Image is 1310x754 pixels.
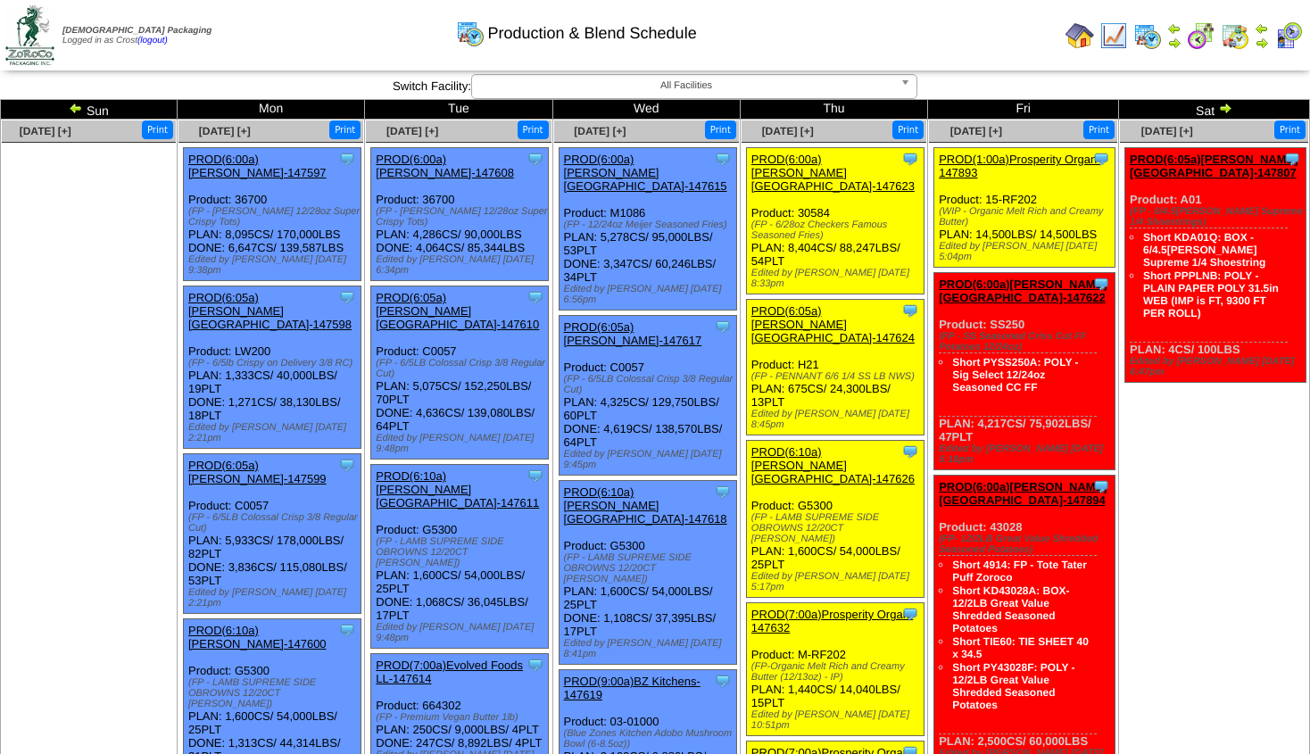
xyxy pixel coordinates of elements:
td: Tue [365,100,552,120]
div: Edited by [PERSON_NAME] [DATE] 5:17pm [751,571,924,592]
a: PROD(6:00a)[PERSON_NAME][GEOGRAPHIC_DATA]-147615 [564,153,727,193]
a: PROD(6:05a)[PERSON_NAME][GEOGRAPHIC_DATA]-147610 [376,291,539,331]
div: Edited by [PERSON_NAME] [DATE] 8:45pm [751,409,924,430]
div: Product: 30584 PLAN: 8,404CS / 88,247LBS / 54PLT [746,148,924,294]
div: Product: 15-RF202 PLAN: 14,500LBS / 14,500LBS [934,148,1115,268]
a: Short PPPLNB: POLY - PLAIN PAPER POLY 31.5in WEB (IMP is FT, 9300 FT PER ROLL) [1143,269,1279,319]
a: [DATE] [+] [199,125,251,137]
div: Edited by [PERSON_NAME] [DATE] 6:47pm [1130,356,1306,377]
img: arrowright.gif [1218,101,1232,115]
img: Tooltip [714,318,732,336]
div: (FP - 6/5LB Colossal Crisp 3/8 Regular Cut) [564,374,736,395]
td: Wed [552,100,740,120]
a: [DATE] [+] [762,125,814,137]
button: Print [892,120,924,139]
div: Edited by [PERSON_NAME] [DATE] 2:21pm [188,587,361,609]
a: (logout) [137,36,168,46]
a: PROD(6:10a)[PERSON_NAME][GEOGRAPHIC_DATA]-147611 [376,469,539,510]
img: Tooltip [714,150,732,168]
div: Product: G5300 PLAN: 1,600CS / 54,000LBS / 25PLT [746,441,924,598]
span: Production & Blend Schedule [487,24,696,43]
a: [DATE] [+] [574,125,626,137]
img: Tooltip [526,656,544,674]
a: PROD(6:10a)[PERSON_NAME][GEOGRAPHIC_DATA]-147618 [564,485,727,526]
a: PROD(1:00a)Prosperity Organ-147893 [939,153,1100,179]
span: [DEMOGRAPHIC_DATA] Packaging [62,26,211,36]
div: (WIP - Organic Melt Rich and Creamy Butter) [939,206,1114,228]
img: calendarinout.gif [1221,21,1249,50]
img: arrowright.gif [1255,36,1269,50]
img: Tooltip [338,621,356,639]
a: PROD(6:05a)[PERSON_NAME][GEOGRAPHIC_DATA]-147598 [188,291,352,331]
a: PROD(7:00a)Prosperity Organ-147632 [751,608,913,634]
div: (FP - [PERSON_NAME] 12/28oz Super Crispy Tots) [376,206,548,228]
div: (FP - PENNANT 6/6 1/4 SS LB NWS) [751,371,924,382]
a: PROD(6:00a)[PERSON_NAME][GEOGRAPHIC_DATA]-147622 [939,278,1107,304]
div: Product: H21 PLAN: 675CS / 24,300LBS / 13PLT [746,300,924,435]
div: (Blue Zones Kitchen Adobo Mushroom Bowl (6-8.5oz)) [564,728,736,750]
a: PROD(6:00a)[PERSON_NAME][GEOGRAPHIC_DATA]-147623 [751,153,915,193]
a: Short PYSS250A: POLY - Sig Select 12/24oz Seasoned CC FF [952,356,1078,394]
a: PROD(7:00a)Evolved Foods LL-147614 [376,659,523,685]
a: PROD(6:05a)[PERSON_NAME]-147599 [188,459,327,485]
img: calendarblend.gif [1187,21,1215,50]
span: All Facilities [479,75,893,96]
img: arrowleft.gif [1255,21,1269,36]
div: Edited by [PERSON_NAME] [DATE] 9:48pm [376,433,548,454]
img: calendarcustomer.gif [1274,21,1303,50]
img: home.gif [1065,21,1094,50]
div: Edited by [PERSON_NAME] [DATE] 5:04pm [939,241,1114,262]
div: Product: SS250 PLAN: 4,217CS / 75,902LBS / 47PLT [934,273,1115,470]
img: arrowright.gif [1167,36,1181,50]
div: (FP - [PERSON_NAME] 12/28oz Super Crispy Tots) [188,206,361,228]
a: PROD(6:05a)[PERSON_NAME]-147617 [564,320,702,347]
div: Product: 36700 PLAN: 4,286CS / 90,000LBS DONE: 4,064CS / 85,344LBS [371,148,549,281]
div: Edited by [PERSON_NAME] [DATE] 9:45pm [564,449,736,470]
a: PROD(6:05a)[PERSON_NAME][GEOGRAPHIC_DATA]-147807 [1130,153,1298,179]
span: [DATE] [+] [950,125,1002,137]
span: Logged in as Crost [62,26,211,46]
img: Tooltip [526,150,544,168]
img: arrowleft.gif [69,101,83,115]
img: Tooltip [1283,150,1301,168]
img: Tooltip [1092,275,1110,293]
div: (FP - Premium Vegan Butter 1lb) [376,712,548,723]
button: Print [1274,120,1306,139]
a: Short PY43028F: POLY - 12/2LB Great Value Shredded Seasoned Potatoes [952,661,1074,711]
a: [DATE] [+] [386,125,438,137]
span: [DATE] [+] [1141,125,1193,137]
div: Product: A01 PLAN: 4CS / 100LBS [1125,148,1306,383]
img: line_graph.gif [1099,21,1128,50]
td: Sun [1,100,178,120]
div: Product: C0057 PLAN: 4,325CS / 129,750LBS / 60PLT DONE: 4,619CS / 138,570LBS / 64PLT [559,316,736,476]
div: (FP - 6/5LB Colossal Crisp 3/8 Regular Cut) [188,512,361,534]
div: (FP - 6/5lb Crispy on Delivery 3/8 RC) [188,358,361,369]
div: Product: M1086 PLAN: 5,278CS / 95,000LBS / 53PLT DONE: 3,347CS / 60,246LBS / 34PLT [559,148,736,311]
a: PROD(6:10a)[PERSON_NAME][GEOGRAPHIC_DATA]-147626 [751,445,915,485]
div: Edited by [PERSON_NAME] [DATE] 8:33pm [751,268,924,289]
img: Tooltip [338,288,356,306]
a: PROD(6:05a)[PERSON_NAME][GEOGRAPHIC_DATA]-147624 [751,304,915,344]
a: [DATE] [+] [20,125,71,137]
div: Product: 36700 PLAN: 8,095CS / 170,000LBS DONE: 6,647CS / 139,587LBS [183,148,361,281]
img: calendarprod.gif [1133,21,1162,50]
div: (FP - SS Seasoned Criss Cut FF Potatoes 12/24oz) [939,331,1114,352]
a: PROD(6:10a)[PERSON_NAME]-147600 [188,624,327,650]
div: (FP- 12/2LB Great Value Shredded Seasoned Potatoes) [939,534,1114,555]
div: Product: G5300 PLAN: 1,600CS / 54,000LBS / 25PLT DONE: 1,108CS / 37,395LBS / 17PLT [559,481,736,665]
button: Print [142,120,173,139]
a: Short 4914: FP - Tote Tater Puff Zoroco [952,559,1087,584]
img: zoroco-logo-small.webp [5,5,54,65]
div: Product: LW200 PLAN: 1,333CS / 40,000LBS / 19PLT DONE: 1,271CS / 38,130LBS / 18PLT [183,286,361,449]
div: (FP - 6/5LB Colossal Crisp 3/8 Regular Cut) [376,358,548,379]
a: Short KDA01Q: BOX - 6/4.5[PERSON_NAME] Supreme 1/4 Shoestring [1143,231,1265,269]
img: Tooltip [526,467,544,485]
div: Product: C0057 PLAN: 5,075CS / 152,250LBS / 70PLT DONE: 4,636CS / 139,080LBS / 64PLT [371,286,549,460]
img: Tooltip [338,456,356,474]
img: Tooltip [901,443,919,460]
img: Tooltip [901,302,919,319]
img: Tooltip [901,150,919,168]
